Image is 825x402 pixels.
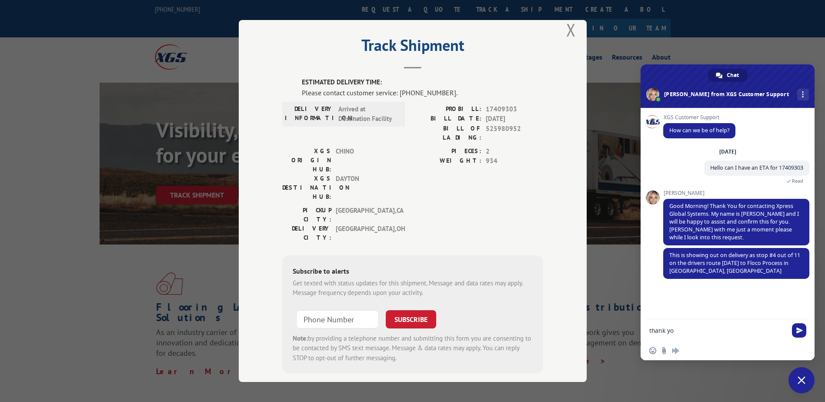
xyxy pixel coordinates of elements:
label: XGS ORIGIN HUB: [282,147,331,174]
span: Read [792,178,803,184]
span: Hello can I have an ETA for 17409303 [710,164,803,171]
span: [GEOGRAPHIC_DATA] , CA [336,206,394,224]
span: DAYTON [336,174,394,201]
span: [DATE] [486,114,543,124]
span: How can we be of help? [669,127,729,134]
div: by providing a telephone number and submitting this form you are consenting to be contacted by SM... [293,334,533,363]
button: SUBSCRIBE [386,310,436,328]
label: PIECES: [413,147,481,157]
h2: Track Shipment [282,39,543,56]
span: Arrived at Destination Facility [338,104,397,124]
strong: Note: [293,334,308,342]
span: Send [792,323,806,338]
label: ESTIMATED DELIVERY TIME: [302,77,543,87]
span: Good Morning! Thank You for contacting Xpress Global Systems. My name is [PERSON_NAME] and I will... [669,202,799,241]
span: Audio message [672,347,679,354]
span: Send a file [661,347,668,354]
a: Close chat [788,367,815,393]
label: BILL OF LADING: [413,124,481,142]
span: 525980952 [486,124,543,142]
div: [DATE] [719,149,736,154]
textarea: Compose your message... [649,319,788,341]
span: 17409303 [486,104,543,114]
label: BILL DATE: [413,114,481,124]
span: This is showing out on delivery as stop #4 out of 11 on the drivers route [DATE] to Floco Process... [669,251,800,275]
label: XGS DESTINATION HUB: [282,174,331,201]
span: Insert an emoji [649,347,656,354]
span: [PERSON_NAME] [663,190,809,196]
label: WEIGHT: [413,156,481,166]
div: Subscribe to alerts [293,266,533,278]
label: PROBILL: [413,104,481,114]
label: PICKUP CITY: [282,206,331,224]
div: Get texted with status updates for this shipment. Message and data rates may apply. Message frequ... [293,278,533,298]
span: CHINO [336,147,394,174]
span: XGS Customer Support [663,114,735,121]
span: 934 [486,156,543,166]
a: Chat [708,69,748,82]
div: Please contact customer service: [PHONE_NUMBER]. [302,87,543,98]
span: Chat [727,69,739,82]
input: Phone Number [296,310,379,328]
label: DELIVERY CITY: [282,224,331,242]
span: [GEOGRAPHIC_DATA] , OH [336,224,394,242]
button: Close modal [566,18,576,41]
label: DELIVERY INFORMATION: [285,104,334,124]
span: 2 [486,147,543,157]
